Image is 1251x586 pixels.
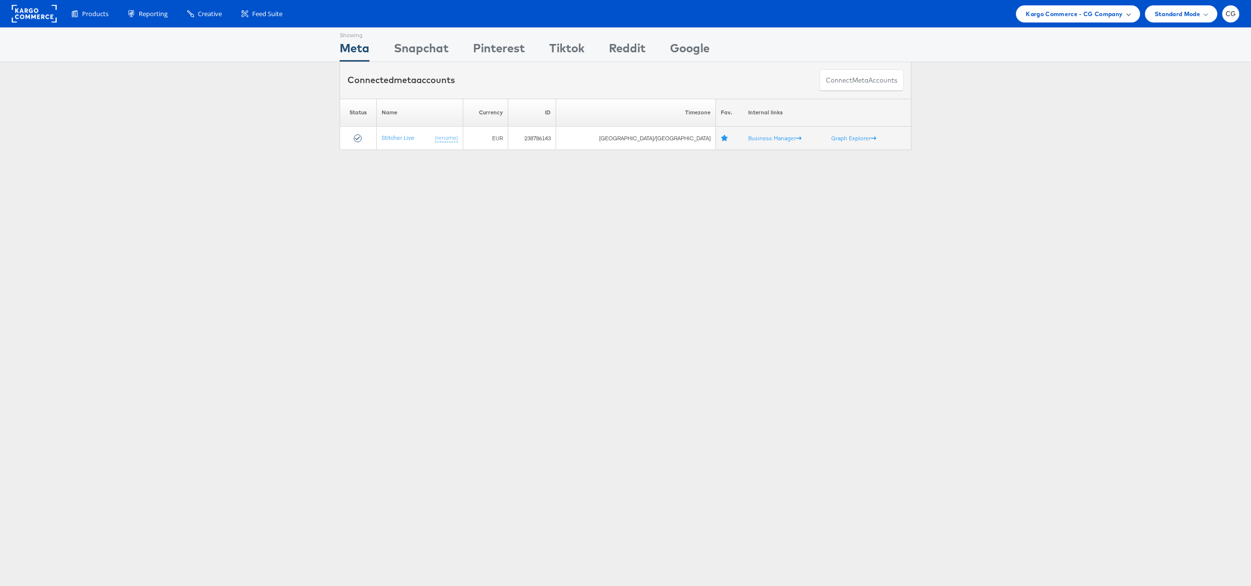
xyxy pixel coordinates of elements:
th: Name [376,99,463,127]
span: Kargo Commerce - CG Company [1026,9,1122,19]
a: Stitcher Live [382,134,414,141]
span: Feed Suite [252,9,282,19]
span: Standard Mode [1155,9,1200,19]
div: Meta [340,40,369,62]
th: Currency [463,99,508,127]
td: [GEOGRAPHIC_DATA]/[GEOGRAPHIC_DATA] [556,127,716,150]
td: 238786143 [508,127,556,150]
th: ID [508,99,556,127]
th: Timezone [556,99,716,127]
div: Pinterest [473,40,525,62]
a: Graph Explorer [831,134,876,142]
span: Creative [198,9,222,19]
div: Showing [340,28,369,40]
div: Tiktok [549,40,584,62]
a: (rename) [435,134,458,142]
td: EUR [463,127,508,150]
div: Snapchat [394,40,449,62]
span: Products [82,9,108,19]
span: Reporting [139,9,168,19]
div: Google [670,40,710,62]
div: Reddit [609,40,646,62]
button: ConnectmetaAccounts [820,69,904,91]
div: Connected accounts [347,74,455,87]
a: Business Manager [748,134,801,142]
span: meta [852,76,868,85]
span: meta [394,74,416,86]
span: CG [1226,11,1236,17]
th: Status [340,99,377,127]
